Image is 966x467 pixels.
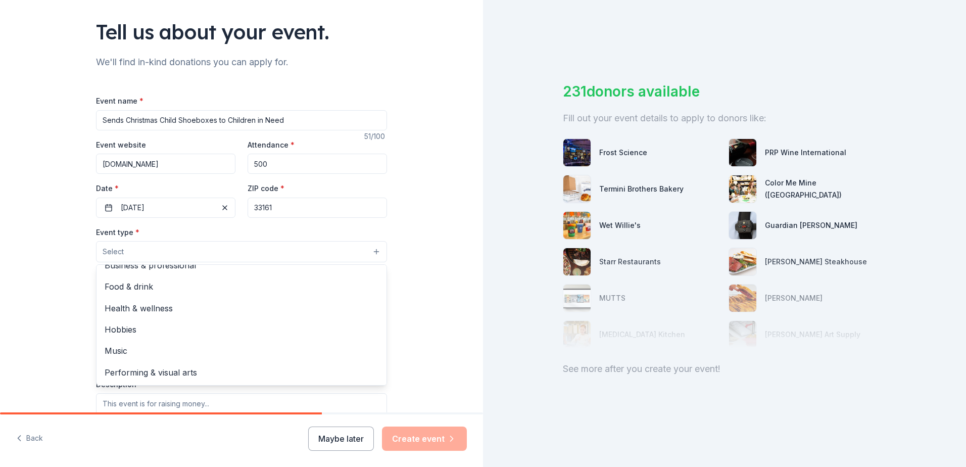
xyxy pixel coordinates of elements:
span: Performing & visual arts [105,366,378,379]
span: Hobbies [105,323,378,336]
span: Music [105,344,378,357]
div: Select [96,264,387,386]
span: Business & professional [105,259,378,272]
button: Select [96,241,387,262]
span: Health & wellness [105,302,378,315]
span: Select [103,246,124,258]
span: Food & drink [105,280,378,293]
